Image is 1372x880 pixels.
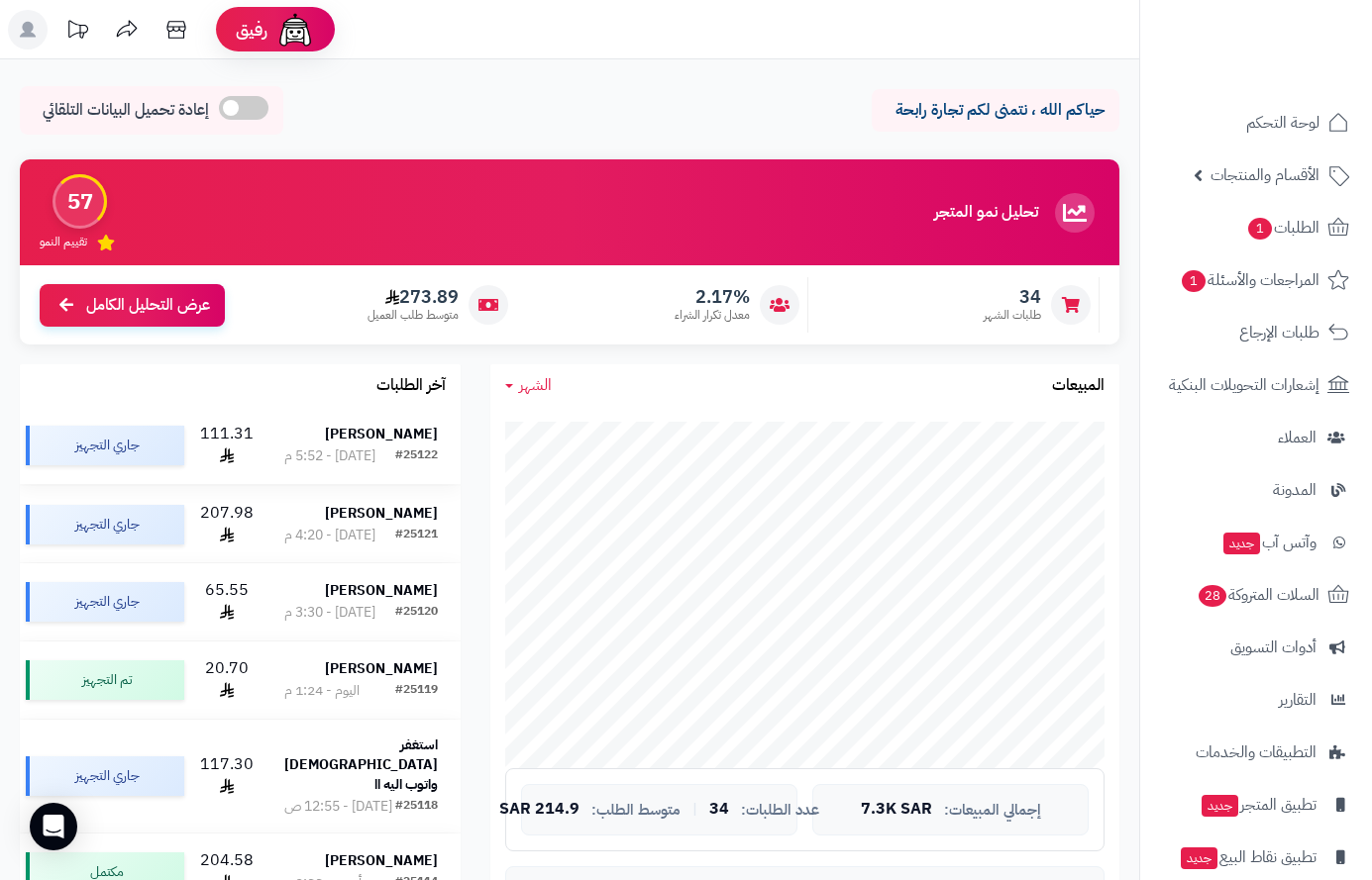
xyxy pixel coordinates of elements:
a: لوحة التحكم [1152,99,1360,147]
h3: تحليل نمو المتجر [934,204,1038,222]
img: logo-2.png [1237,15,1353,56]
span: الأقسام والمنتجات [1211,161,1319,189]
div: [DATE] - 12:55 ص [284,797,392,817]
strong: [PERSON_NAME] [325,503,438,524]
span: 34 [709,801,729,819]
span: 1 [1182,270,1207,292]
div: جاري التجهيز [26,505,184,544]
strong: [PERSON_NAME] [325,424,438,444]
span: 28 [1199,585,1227,607]
p: حياكم الله ، نتمنى لكم تجارة رابحة [887,99,1105,122]
strong: [PERSON_NAME] [325,580,438,601]
span: لوحة التحكم [1246,109,1319,137]
a: الطلبات1 [1152,204,1360,251]
span: رفيق [236,18,267,42]
strong: [PERSON_NAME] [325,658,438,679]
a: العملاء [1152,414,1360,461]
div: جاري التجهيز [26,426,184,465]
div: جاري التجهيز [26,582,184,622]
div: #25122 [395,446,438,466]
span: 7.3K SAR [861,801,932,819]
span: إجمالي المبيعات: [944,802,1041,819]
span: متوسط الطلب: [591,802,681,819]
span: 34 [984,286,1041,308]
div: اليوم - 1:24 م [284,681,360,701]
h3: المبيعات [1052,377,1105,395]
span: طلبات الإرجاع [1239,319,1319,346]
span: جديد [1181,847,1217,869]
span: التطبيقات والخدمات [1196,738,1317,766]
span: طلبات الشهر [984,307,1041,324]
div: [DATE] - 4:20 م [284,526,375,545]
span: المراجعات والأسئلة [1180,266,1319,294]
span: | [692,802,697,817]
span: الطلبات [1246,214,1319,242]
td: 20.70 [192,641,262,719]
span: متوسط طلب العميل [368,307,459,324]
span: جديد [1223,533,1260,554]
a: إشعارات التحويلات البنكية [1152,361,1360,409]
span: إشعارات التحويلات البنكية [1169,371,1319,399]
a: الشهر [505,374,552,397]
div: #25121 [395,526,438,545]
span: جديد [1202,795,1238,817]
div: Open Intercom Messenger [30,803,77,850]
a: عرض التحليل الكامل [40,284,225,327]
span: إعادة تحميل البيانات التلقائي [43,99,209,122]
span: الشهر [519,373,552,397]
span: المدونة [1273,476,1317,504]
span: تقييم النمو [40,234,87,250]
span: العملاء [1278,424,1317,451]
div: [DATE] - 5:52 م [284,446,375,466]
div: [DATE] - 3:30 م [284,603,375,623]
strong: استغفر [DEMOGRAPHIC_DATA] واتوب اليه اا [284,734,438,795]
strong: [PERSON_NAME] [325,850,438,871]
span: تطبيق المتجر [1200,791,1317,819]
span: وآتس آب [1221,529,1317,556]
a: السلات المتروكة28 [1152,571,1360,619]
a: تطبيق المتجرجديد [1152,781,1360,829]
a: طلبات الإرجاع [1152,309,1360,356]
a: أدوات التسويق [1152,624,1360,671]
span: أدوات التسويق [1230,634,1317,661]
span: 1 [1248,218,1273,240]
span: 273.89 [368,286,459,308]
span: السلات المتروكة [1197,581,1319,609]
img: ai-face.png [275,10,315,49]
a: التقارير [1152,676,1360,724]
span: تطبيق نقاط البيع [1179,843,1317,871]
span: 2.17% [675,286,750,308]
span: التقارير [1279,686,1317,714]
div: #25120 [395,603,438,623]
td: 207.98 [192,486,262,563]
div: جاري التجهيز [26,756,184,796]
div: تم التجهيز [26,660,184,700]
a: تحديثات المنصة [53,10,102,54]
td: 111.31 [192,407,262,484]
a: التطبيقات والخدمات [1152,729,1360,776]
span: عرض التحليل الكامل [86,294,210,317]
a: وآتس آبجديد [1152,519,1360,566]
a: المدونة [1152,466,1360,514]
div: #25119 [395,681,438,701]
a: المراجعات والأسئلة1 [1152,256,1360,304]
span: معدل تكرار الشراء [675,307,750,324]
h3: آخر الطلبات [376,377,446,395]
td: 117.30 [192,720,262,832]
span: 214.9 SAR [499,801,580,819]
td: 65.55 [192,563,262,640]
span: عدد الطلبات: [741,802,819,819]
div: #25118 [395,797,438,817]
